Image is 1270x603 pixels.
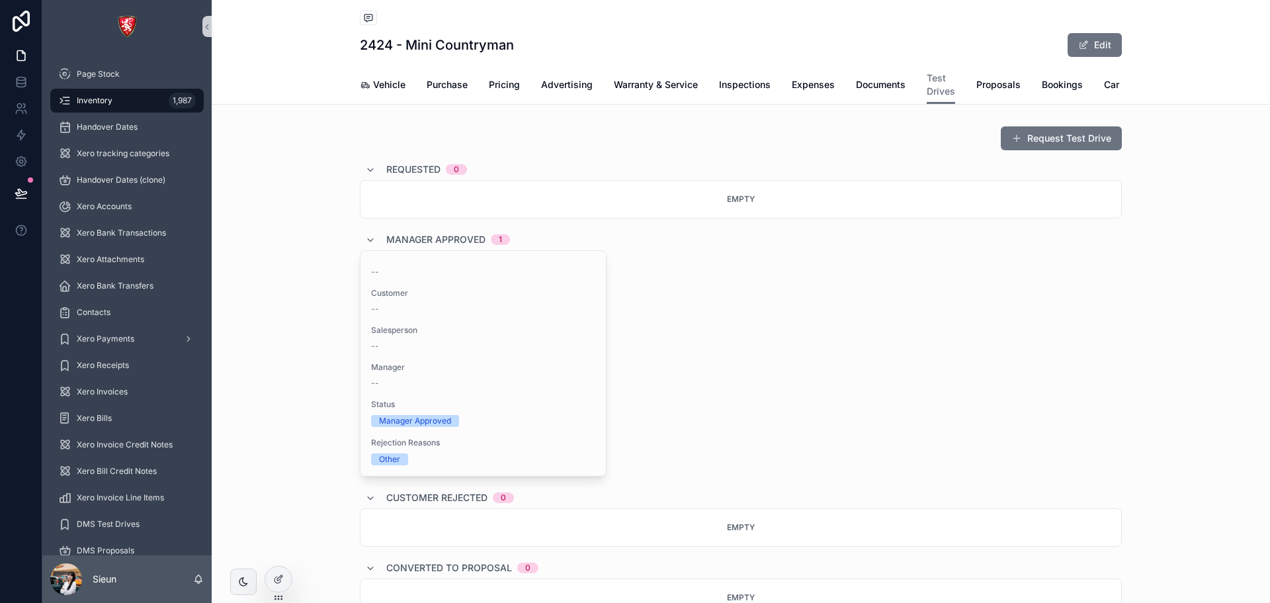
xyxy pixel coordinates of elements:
[50,62,204,86] a: Page Stock
[489,73,520,99] a: Pricing
[77,254,144,265] span: Xero Attachments
[454,164,459,175] div: 0
[856,78,906,91] span: Documents
[719,73,771,99] a: Inspections
[1001,126,1122,150] button: Request Test Drive
[614,73,698,99] a: Warranty & Service
[50,89,204,113] a: Inventory1,987
[360,36,514,54] h1: 2424 - Mini Countryman
[169,93,196,109] div: 1,987
[50,327,204,351] a: Xero Payments
[1104,78,1146,91] span: Car Move
[50,248,204,271] a: Xero Attachments
[77,334,134,344] span: Xero Payments
[856,73,906,99] a: Documents
[50,301,204,324] a: Contacts
[77,122,138,132] span: Handover Dates
[77,440,173,450] span: Xero Invoice Credit Notes
[727,592,755,602] span: Empty
[77,175,165,185] span: Handover Dates (clone)
[50,486,204,510] a: Xero Invoice Line Items
[77,413,112,424] span: Xero Bills
[93,573,116,586] p: Sieun
[77,148,169,159] span: Xero tracking categories
[77,95,112,106] span: Inventory
[427,73,468,99] a: Purchase
[50,512,204,536] a: DMS Test Drives
[525,563,530,573] div: 0
[50,195,204,218] a: Xero Accounts
[50,433,204,457] a: Xero Invoice Credit Notes
[360,250,607,477] a: --Customer--Salesperson--Manager--StatusManager ApprovedRejection ReasonsOther
[386,163,441,176] span: Requested
[719,78,771,91] span: Inspections
[386,491,487,504] span: Customer Rejected
[50,459,204,483] a: Xero Bill Credit Notes
[371,341,379,351] span: --
[1104,73,1146,99] a: Car Move
[727,194,755,204] span: Empty
[50,221,204,245] a: Xero Bank Transactions
[50,274,204,298] a: Xero Bank Transfers
[77,466,157,477] span: Xero Bill Credit Notes
[927,71,955,98] span: Test Drives
[371,378,379,389] span: --
[1042,78,1083,91] span: Bookings
[379,453,400,465] div: Other
[77,307,110,318] span: Contacts
[50,142,204,165] a: Xero tracking categories
[614,78,698,91] span: Warranty & Service
[792,73,835,99] a: Expenses
[50,539,204,563] a: DMS Proposals
[371,325,595,336] span: Salesperson
[976,78,1021,91] span: Proposals
[360,73,405,99] a: Vehicle
[541,78,593,91] span: Advertising
[541,73,593,99] a: Advertising
[371,399,595,410] span: Status
[50,406,204,430] a: Xero Bills
[727,522,755,532] span: Empty
[373,78,405,91] span: Vehicle
[50,353,204,377] a: Xero Receipts
[427,78,468,91] span: Purchase
[371,288,595,299] span: Customer
[77,69,120,79] span: Page Stock
[371,438,595,448] span: Rejection Reasons
[77,387,128,397] span: Xero Invoices
[77,201,132,212] span: Xero Accounts
[371,304,379,314] span: --
[501,492,506,503] div: 0
[1068,33,1122,57] button: Edit
[379,415,451,427] div: Manager Approved
[1042,73,1083,99] a: Bookings
[489,78,520,91] span: Pricing
[77,228,166,238] span: Xero Bank Transactions
[499,234,502,245] div: 1
[386,233,486,246] span: Manager Approved
[50,115,204,139] a: Handover Dates
[927,66,955,105] a: Test Drives
[976,73,1021,99] a: Proposals
[77,281,153,291] span: Xero Bank Transfers
[371,362,595,373] span: Manager
[77,360,129,371] span: Xero Receipts
[792,78,835,91] span: Expenses
[77,545,134,556] span: DMS Proposals
[77,492,164,503] span: Xero Invoice Line Items
[77,519,140,530] span: DMS Test Drives
[116,16,138,37] img: App logo
[50,168,204,192] a: Handover Dates (clone)
[42,53,212,555] div: scrollable content
[386,561,512,575] span: Converted to Proposal
[50,380,204,404] a: Xero Invoices
[371,267,379,277] span: --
